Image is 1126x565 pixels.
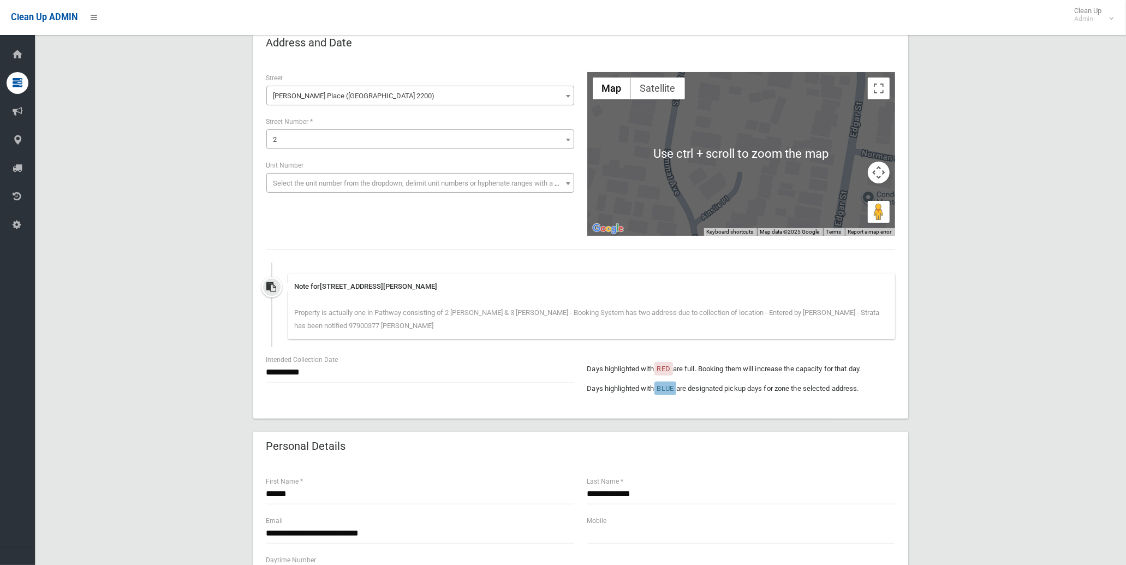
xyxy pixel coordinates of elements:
[657,365,670,373] span: RED
[269,88,571,104] span: Curtin Place (CONDELL PARK 2200)
[1069,7,1112,23] span: Clean Up
[590,222,626,236] a: Open this area in Google Maps (opens a new window)
[320,282,438,290] span: [STREET_ADDRESS][PERSON_NAME]
[295,308,880,330] span: Property is actually one in Pathway consisting of 2 [PERSON_NAME] & 3 [PERSON_NAME] - Booking Sys...
[868,162,890,183] button: Map camera controls
[868,201,890,223] button: Drag Pegman onto the map to open Street View
[266,129,574,149] span: 2
[253,436,359,457] header: Personal Details
[590,222,626,236] img: Google
[760,229,820,235] span: Map data ©2025 Google
[273,179,579,187] span: Select the unit number from the dropdown, delimit unit numbers or hyphenate ranges with a comma
[593,78,631,99] button: Show street map
[587,362,895,376] p: Days highlighted with are full. Booking them will increase the capacity for that day.
[631,78,685,99] button: Show satellite imagery
[269,132,571,147] span: 2
[295,280,889,293] div: Note for
[587,382,895,395] p: Days highlighted with are designated pickup days for zone the selected address.
[868,78,890,99] button: Toggle fullscreen view
[273,135,277,144] span: 2
[253,32,366,53] header: Address and Date
[657,384,674,392] span: BLUE
[266,86,574,105] span: Curtin Place (CONDELL PARK 2200)
[826,229,842,235] a: Terms (opens in new tab)
[848,229,892,235] a: Report a map error
[11,12,78,22] span: Clean Up ADMIN
[1074,15,1101,23] small: Admin
[707,228,754,236] button: Keyboard shortcuts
